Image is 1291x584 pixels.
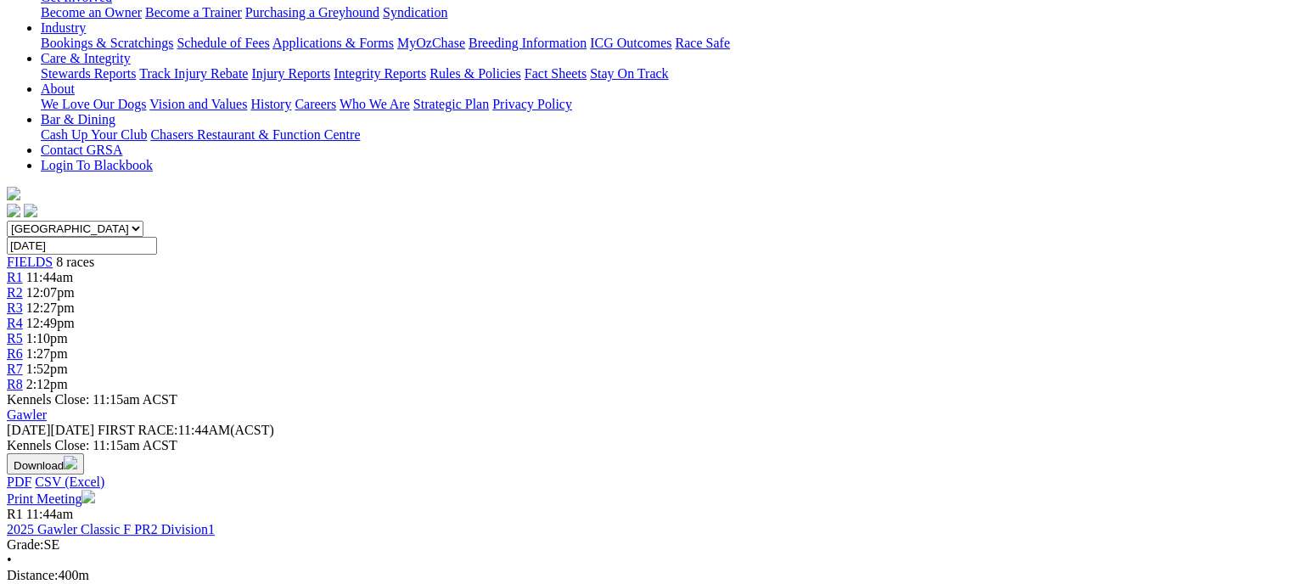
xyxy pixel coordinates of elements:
img: twitter.svg [24,204,37,217]
a: Stay On Track [590,66,668,81]
div: Get Involved [41,5,1284,20]
a: R7 [7,362,23,376]
img: printer.svg [81,490,95,503]
a: Bookings & Scratchings [41,36,173,50]
span: 12:49pm [26,316,75,330]
span: Grade: [7,537,44,552]
a: ICG Outcomes [590,36,671,50]
a: FIELDS [7,255,53,269]
input: Select date [7,237,157,255]
a: Who We Are [340,97,410,111]
span: 1:10pm [26,331,68,345]
a: Become an Owner [41,5,142,20]
a: Careers [295,97,336,111]
a: Become a Trainer [145,5,242,20]
a: R5 [7,331,23,345]
span: 11:44am [26,507,73,521]
a: Integrity Reports [334,66,426,81]
div: Kennels Close: 11:15am ACST [7,438,1284,453]
a: Stewards Reports [41,66,136,81]
img: logo-grsa-white.png [7,187,20,200]
a: Strategic Plan [413,97,489,111]
a: Schedule of Fees [177,36,269,50]
div: SE [7,537,1284,553]
a: Race Safe [675,36,729,50]
a: Login To Blackbook [41,158,153,172]
span: 12:07pm [26,285,75,300]
span: 12:27pm [26,300,75,315]
a: Fact Sheets [525,66,587,81]
a: About [41,81,75,96]
a: Bar & Dining [41,112,115,126]
a: Track Injury Rebate [139,66,248,81]
span: 8 races [56,255,94,269]
a: Industry [41,20,86,35]
span: FIRST RACE: [98,423,177,437]
button: Download [7,453,84,474]
a: R4 [7,316,23,330]
a: MyOzChase [397,36,465,50]
span: [DATE] [7,423,94,437]
a: Purchasing a Greyhound [245,5,379,20]
span: 1:52pm [26,362,68,376]
span: R1 [7,507,23,521]
a: R2 [7,285,23,300]
a: 2025 Gawler Classic F PR2 Division1 [7,522,215,536]
a: Cash Up Your Club [41,127,147,142]
span: [DATE] [7,423,51,437]
span: 1:27pm [26,346,68,361]
span: 11:44AM(ACST) [98,423,274,437]
a: Injury Reports [251,66,330,81]
span: 2:12pm [26,377,68,391]
a: Gawler [7,407,47,422]
span: Kennels Close: 11:15am ACST [7,392,177,407]
span: Distance: [7,568,58,582]
a: R1 [7,270,23,284]
a: Vision and Values [149,97,247,111]
a: CSV (Excel) [35,474,104,489]
div: Bar & Dining [41,127,1284,143]
a: Applications & Forms [272,36,394,50]
a: R3 [7,300,23,315]
a: R6 [7,346,23,361]
div: Download [7,474,1284,490]
div: Care & Integrity [41,66,1284,81]
a: PDF [7,474,31,489]
img: facebook.svg [7,204,20,217]
a: Contact GRSA [41,143,122,157]
a: Syndication [383,5,447,20]
a: Breeding Information [469,36,587,50]
a: Chasers Restaurant & Function Centre [150,127,360,142]
div: Industry [41,36,1284,51]
a: Privacy Policy [492,97,572,111]
div: About [41,97,1284,112]
a: Rules & Policies [429,66,521,81]
a: History [250,97,291,111]
a: We Love Our Dogs [41,97,146,111]
span: 11:44am [26,270,73,284]
a: Print Meeting [7,491,95,506]
a: R8 [7,377,23,391]
a: Care & Integrity [41,51,131,65]
img: download.svg [64,456,77,469]
div: 400m [7,568,1284,583]
span: • [7,553,12,567]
